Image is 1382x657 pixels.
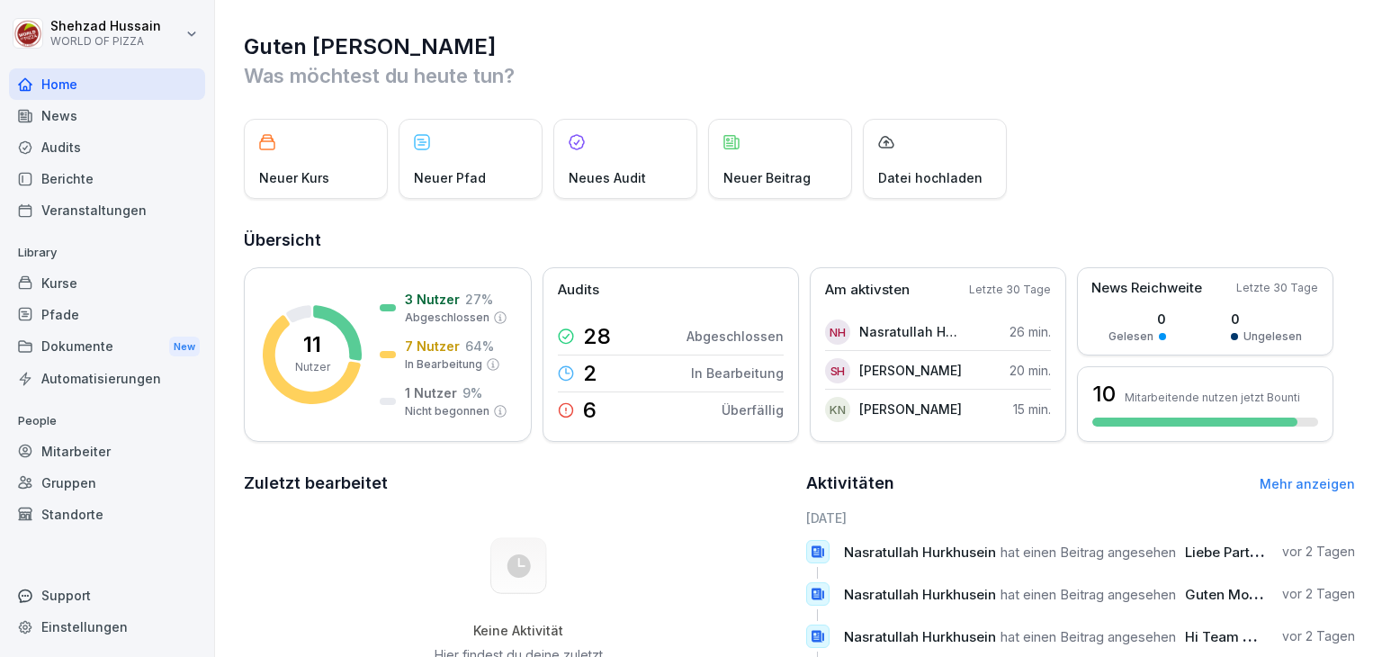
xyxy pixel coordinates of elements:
[9,499,205,530] a: Standorte
[859,361,962,380] p: [PERSON_NAME]
[1001,628,1176,645] span: hat einen Beitrag angesehen
[583,400,597,421] p: 6
[1010,361,1051,380] p: 20 min.
[1236,280,1318,296] p: Letzte 30 Tage
[806,508,1356,527] h6: [DATE]
[1092,379,1116,409] h3: 10
[1108,328,1153,345] p: Gelesen
[50,35,161,48] p: WORLD OF PIZZA
[244,61,1355,90] p: Was möchtest du heute tun?
[1243,328,1302,345] p: Ungelesen
[9,194,205,226] a: Veranstaltungen
[859,400,962,418] p: [PERSON_NAME]
[1013,400,1051,418] p: 15 min.
[9,407,205,436] p: People
[1282,627,1355,645] p: vor 2 Tagen
[723,168,811,187] p: Neuer Beitrag
[722,400,784,419] p: Überfällig
[9,299,205,330] a: Pfade
[462,383,482,402] p: 9 %
[825,397,850,422] div: KN
[825,319,850,345] div: NH
[1125,391,1300,404] p: Mitarbeitende nutzen jetzt Bounti
[691,364,784,382] p: In Bearbeitung
[969,282,1051,298] p: Letzte 30 Tage
[1231,310,1302,328] p: 0
[244,471,794,496] h2: Zuletzt bearbeitet
[1260,476,1355,491] a: Mehr anzeigen
[1001,544,1176,561] span: hat einen Beitrag angesehen
[405,403,489,419] p: Nicht begonnen
[583,363,597,384] p: 2
[1001,586,1176,603] span: hat einen Beitrag angesehen
[9,330,205,364] div: Dokumente
[50,19,161,34] p: Shehzad Hussain
[9,330,205,364] a: DokumenteNew
[427,623,609,639] h5: Keine Aktivität
[825,358,850,383] div: SH
[9,363,205,394] a: Automatisierungen
[878,168,983,187] p: Datei hochladen
[9,238,205,267] p: Library
[244,32,1355,61] h1: Guten [PERSON_NAME]
[9,267,205,299] a: Kurse
[244,228,1355,253] h2: Übersicht
[844,628,996,645] span: Nasratullah Hurkhusein
[583,326,611,347] p: 28
[569,168,646,187] p: Neues Audit
[405,356,482,373] p: In Bearbeitung
[1091,278,1202,299] p: News Reichweite
[9,467,205,499] a: Gruppen
[844,586,996,603] span: Nasratullah Hurkhusein
[9,68,205,100] a: Home
[405,290,460,309] p: 3 Nutzer
[1108,310,1166,328] p: 0
[9,100,205,131] a: News
[1282,585,1355,603] p: vor 2 Tagen
[558,280,599,301] p: Audits
[859,322,963,341] p: Nasratullah Hurkhusein
[9,131,205,163] a: Audits
[465,337,494,355] p: 64 %
[405,383,457,402] p: 1 Nutzer
[806,471,894,496] h2: Aktivitäten
[169,337,200,357] div: New
[405,337,460,355] p: 7 Nutzer
[414,168,486,187] p: Neuer Pfad
[405,310,489,326] p: Abgeschlossen
[9,436,205,467] a: Mitarbeiter
[844,544,996,561] span: Nasratullah Hurkhusein
[9,611,205,643] a: Einstellungen
[259,168,329,187] p: Neuer Kurs
[825,280,910,301] p: Am aktivsten
[9,580,205,611] div: Support
[1282,543,1355,561] p: vor 2 Tagen
[295,359,330,375] p: Nutzer
[1010,322,1051,341] p: 26 min.
[9,163,205,194] a: Berichte
[687,327,784,346] p: Abgeschlossen
[465,290,493,309] p: 27 %
[303,334,321,355] p: 11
